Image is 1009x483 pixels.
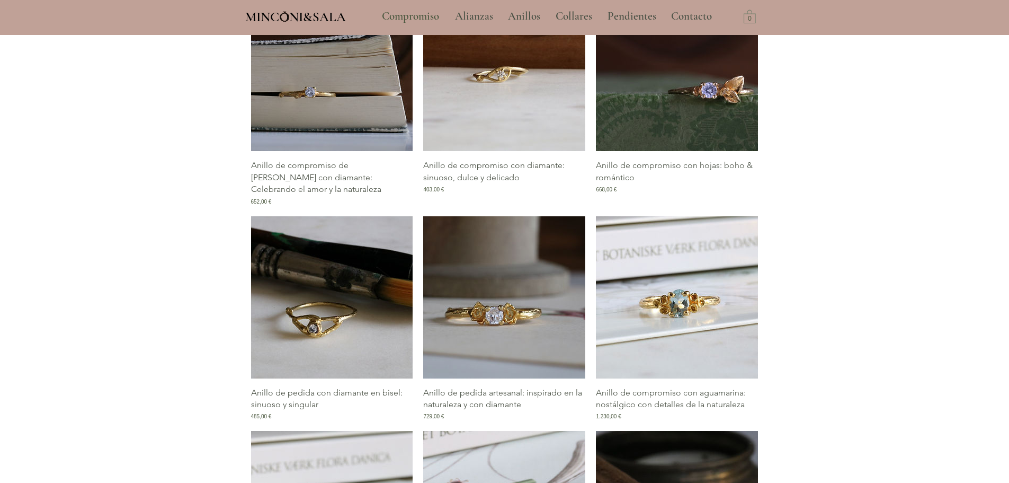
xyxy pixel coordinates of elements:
a: Anillo de compromiso con diamante: sinuoso, dulce y delicado403,00 € [423,160,585,205]
a: Contacto [663,3,720,30]
p: Contacto [666,3,717,30]
div: Galería de Anillo de pedida con diamante en bisel: sinuoso y singular [251,216,413,421]
span: 652,00 € [251,198,272,206]
a: Anillo de pedida artesanal: inspirado en la naturaleza y con diamante729,00 € [423,387,585,421]
a: Anillo de compromiso con aguamarina: nostálgico con detalles de la naturaleza1.230,00 € [596,387,758,421]
p: Anillo de pedida artesanal: inspirado en la naturaleza y con diamante [423,387,585,411]
p: Anillo de compromiso con hojas: boho & romántico [596,160,758,183]
p: Anillo de pedida con diamante en bisel: sinuoso y singular [251,387,413,411]
a: Pendientes [600,3,663,30]
a: MINCONI&SALA [245,7,346,24]
img: Minconi Sala [280,11,289,22]
span: 485,00 € [251,412,272,420]
a: Collares [548,3,600,30]
a: Compromiso [374,3,447,30]
a: Carrito con 0 ítems [744,9,756,23]
p: Anillo de compromiso de [PERSON_NAME] con diamante: Celebrando el amor y la naturaleza [251,160,413,195]
text: 0 [748,15,752,23]
a: Alianzas [447,3,500,30]
p: Collares [550,3,597,30]
span: 403,00 € [423,186,444,194]
a: Anillo de compromiso con hojas: boho & romántico668,00 € [596,160,758,205]
nav: Sitio [353,3,741,30]
a: Anillo de compromiso de [PERSON_NAME] con diamante: Celebrando el amor y la naturaleza652,00 € [251,160,413,205]
p: Compromiso [377,3,444,30]
p: Anillo de compromiso con diamante: sinuoso, dulce y delicado [423,160,585,183]
p: Pendientes [602,3,662,30]
p: Anillos [503,3,546,30]
a: Anillos [500,3,548,30]
a: Anillo de pedida con diamante en bisel: sinuoso y singular485,00 € [251,387,413,421]
span: 1.230,00 € [596,412,621,420]
span: 668,00 € [596,186,617,194]
p: Alianzas [450,3,498,30]
div: Galería de Anillo de pedida artesanal: inspirado en la naturaleza y con diamante [423,216,585,421]
div: Galería de Anillo de compromiso con aguamarina: nostálgico con detalles de la naturaleza [596,216,758,421]
p: Anillo de compromiso con aguamarina: nostálgico con detalles de la naturaleza [596,387,758,411]
span: MINCONI&SALA [245,9,346,25]
span: 729,00 € [423,412,444,420]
